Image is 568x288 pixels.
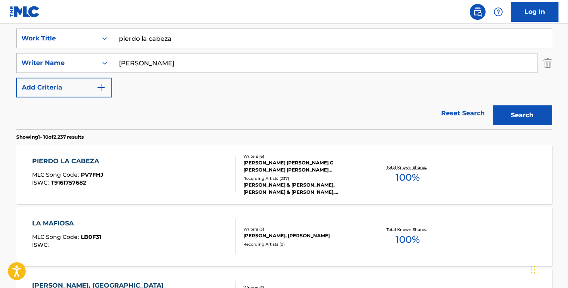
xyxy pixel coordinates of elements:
div: Writer Name [21,58,93,68]
a: Public Search [470,4,486,20]
span: 100 % [396,170,420,185]
form: Search Form [16,29,552,129]
div: LA MAFIOSA [32,219,101,228]
iframe: Chat Widget [528,250,568,288]
p: Total Known Shares: [386,227,429,233]
p: Total Known Shares: [386,164,429,170]
div: [PERSON_NAME] [PERSON_NAME] G [PERSON_NAME] [PERSON_NAME] [PERSON_NAME], [PERSON_NAME], [PERSON_N... [243,159,363,174]
span: LB0F31 [81,233,101,240]
div: Writers ( 3 ) [243,226,363,232]
div: PIERDO LA CABEZA [32,156,103,166]
img: help [493,7,503,17]
span: PV7FHJ [81,171,103,178]
div: Work Title [21,34,93,43]
img: 9d2ae6d4665cec9f34b9.svg [96,83,106,92]
div: [PERSON_NAME] & [PERSON_NAME], [PERSON_NAME] & [PERSON_NAME], [PERSON_NAME] & [PERSON_NAME], [PER... [243,181,363,196]
button: Add Criteria [16,78,112,97]
img: search [473,7,482,17]
img: MLC Logo [10,6,40,17]
span: MLC Song Code : [32,171,81,178]
div: Recording Artists ( 237 ) [243,175,363,181]
span: ISWC : [32,179,51,186]
span: 100 % [396,233,420,247]
a: PIERDO LA CABEZAMLC Song Code:PV7FHJISWC:T9161757682Writers (6)[PERSON_NAME] [PERSON_NAME] G [PER... [16,145,552,204]
div: Help [490,4,506,20]
div: [PERSON_NAME], [PERSON_NAME] [243,232,363,239]
p: Showing 1 - 10 of 2,237 results [16,134,84,141]
a: LA MAFIOSAMLC Song Code:LB0F31ISWC:Writers (3)[PERSON_NAME], [PERSON_NAME]Recording Artists (0)To... [16,207,552,266]
span: T9161757682 [51,179,86,186]
span: ISWC : [32,241,51,248]
img: Delete Criterion [543,53,552,73]
div: Recording Artists ( 0 ) [243,241,363,247]
div: Drag [531,258,535,282]
button: Search [493,105,552,125]
div: Writers ( 6 ) [243,153,363,159]
span: MLC Song Code : [32,233,81,240]
a: Log In [511,2,558,22]
a: Reset Search [437,105,489,122]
